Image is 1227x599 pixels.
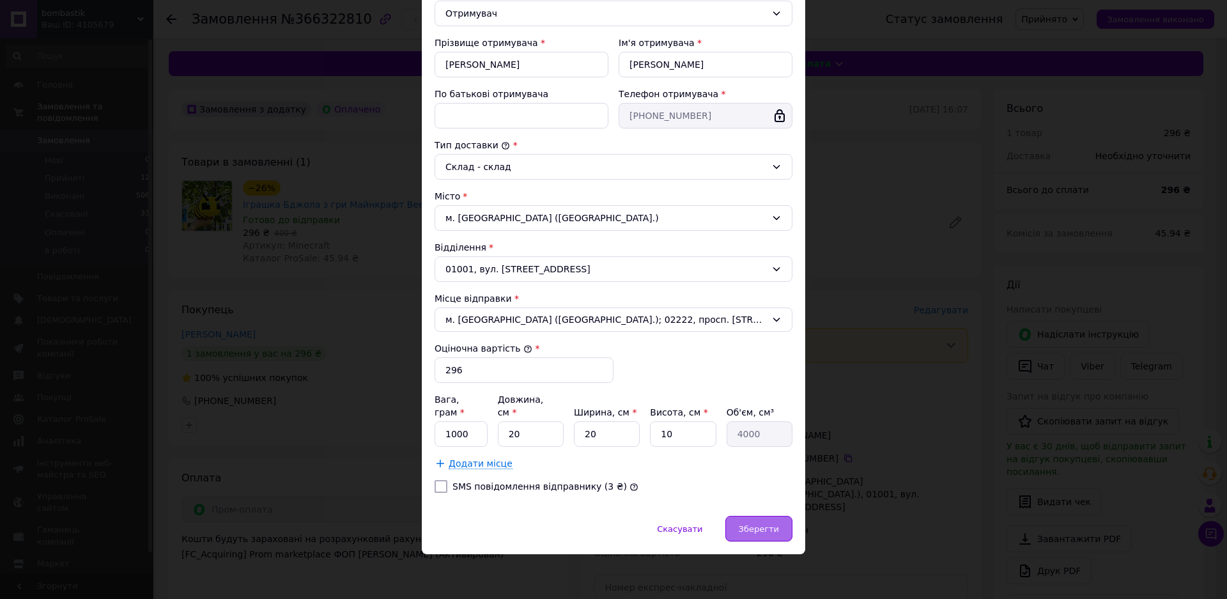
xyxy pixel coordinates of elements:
label: Ширина, см [574,407,637,417]
label: Телефон отримувача [619,89,718,99]
label: Прізвище отримувача [435,38,538,48]
span: м. [GEOGRAPHIC_DATA] ([GEOGRAPHIC_DATA].); 02222, просп. [STREET_ADDRESS] [445,313,766,326]
label: Вага, грам [435,394,465,417]
div: м. [GEOGRAPHIC_DATA] ([GEOGRAPHIC_DATA].) [435,205,792,231]
div: Тип доставки [435,139,792,152]
label: Оціночна вартість [435,343,532,354]
label: По батькові отримувача [435,89,548,99]
div: Склад - склад [445,160,766,174]
input: +380 [619,103,792,128]
span: Додати місце [449,458,513,469]
div: 01001, вул. [STREET_ADDRESS] [435,256,792,282]
label: Довжина, см [498,394,544,417]
div: Відділення [435,241,792,254]
div: Місце відправки [435,292,792,305]
span: Зберегти [739,524,779,534]
div: Місто [435,190,792,203]
label: Висота, см [650,407,707,417]
div: Отримувач [445,6,766,20]
label: SMS повідомлення відправнику (3 ₴) [452,481,627,492]
span: Скасувати [657,524,702,534]
label: Ім'я отримувача [619,38,695,48]
div: Об'єм, см³ [727,406,792,419]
